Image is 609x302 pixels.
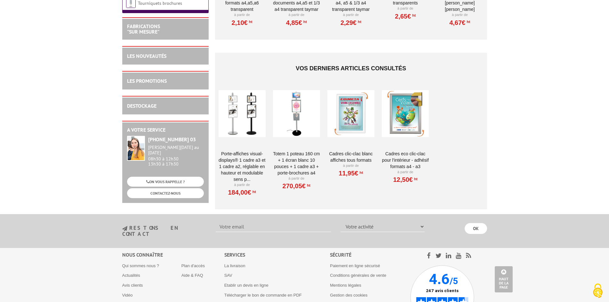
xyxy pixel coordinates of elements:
a: Aide & FAQ [181,273,203,278]
p: À partir de [219,12,266,18]
img: widget-service.jpg [127,136,145,161]
sup: HT [357,19,361,24]
a: DESTOCKAGE [127,103,156,109]
a: Vidéo [122,293,133,298]
a: Paiement en ligne sécurisé [330,263,380,268]
p: À partir de [219,182,266,188]
button: Cookies (fenêtre modale) [587,280,609,302]
a: 12,50€HT [393,178,417,182]
p: À partir de [273,12,320,18]
a: 4,67€HT [449,21,470,25]
sup: HT [465,19,470,24]
a: Porte-affiches Visual-Displays® 1 cadre A3 et 1 cadre A2, réglable en hauteur et modulable sens p... [219,151,266,182]
div: [PERSON_NAME][DATE] au [DATE] [148,145,204,156]
div: Services [224,251,330,259]
sup: HT [248,19,252,24]
a: Mentions légales [330,283,361,288]
a: 270,05€HT [283,184,310,188]
sup: HT [306,183,310,188]
a: LES NOUVEAUTÉS [127,53,166,59]
a: Qui sommes nous ? [122,263,159,268]
sup: HT [411,13,416,18]
a: Cadres Eco Clic-Clac pour l'intérieur - Adhésif formats A4 - A3 [382,151,429,170]
a: Plan d'accès [181,263,205,268]
sup: HT [251,190,256,194]
a: 184,00€HT [228,190,256,194]
a: La livraison [224,263,245,268]
span: Vos derniers articles consultés [296,65,406,72]
sup: HT [302,19,307,24]
a: Télécharger le bon de commande en PDF [224,293,302,298]
p: À partir de [327,12,374,18]
h3: restons en contact [122,225,206,236]
sup: HT [413,177,418,181]
p: À partir de [382,170,429,175]
a: Gestion des cookies [330,293,367,298]
p: À partir de [436,12,483,18]
div: 08h30 à 12h30 13h30 à 17h30 [148,145,204,167]
a: 2,10€HT [232,21,252,25]
a: LES PROMOTIONS [127,78,167,84]
a: ON VOUS RAPPELLE ? [127,177,204,187]
a: 2,29€HT [341,21,361,25]
sup: HT [358,170,363,175]
img: newsletter.jpg [122,226,127,231]
a: 2,65€HT [395,14,416,18]
a: Haut de la page [495,266,513,292]
div: Nous connaître [122,251,224,259]
strong: [PHONE_NUMBER] 03 [148,136,196,143]
a: Tourniquets brochures [138,0,182,6]
a: Actualités [122,273,140,278]
a: Etablir un devis en ligne [224,283,268,288]
img: Cookies (fenêtre modale) [590,283,606,299]
a: 11,95€HT [339,171,363,175]
a: Avis clients [122,283,143,288]
input: Votre email [216,221,331,232]
h2: A votre service [127,127,204,133]
a: Conditions générales de vente [330,273,386,278]
a: FABRICATIONS"Sur Mesure" [127,23,160,35]
a: 4,85€HT [286,21,307,25]
a: CONTACTEZ-NOUS [127,188,204,198]
p: À partir de [382,6,429,11]
a: SAV [224,273,232,278]
input: OK [465,223,487,234]
a: Cadres clic-clac blanc affiches tous formats [327,151,374,163]
a: Totem 1 poteau 160 cm + 1 écran blanc 10 pouces + 1 cadre A3 + porte-brochures A4 [273,151,320,176]
p: À partir de [273,176,320,181]
p: À partir de [327,163,374,168]
div: Sécurité [330,251,410,259]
